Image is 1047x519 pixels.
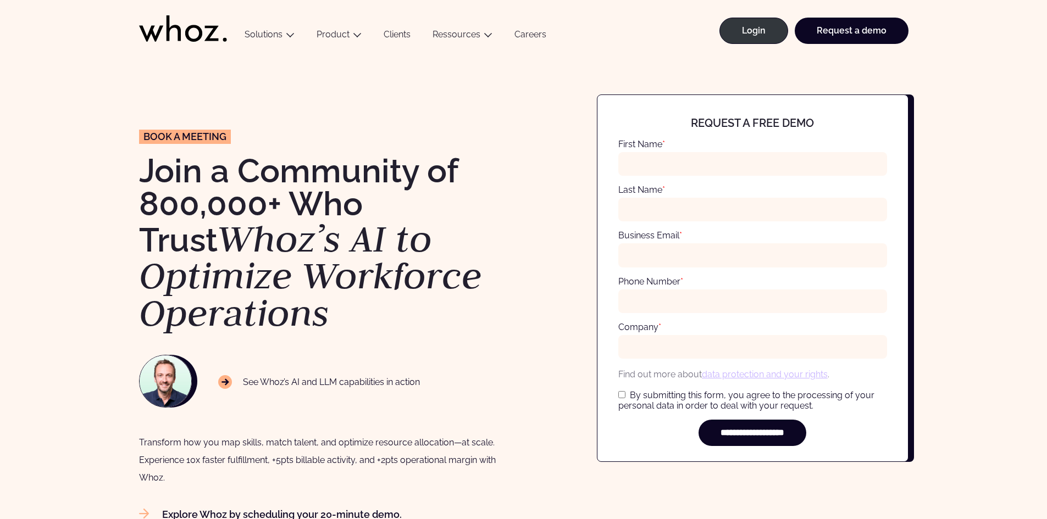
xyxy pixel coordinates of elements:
[373,29,422,44] a: Clients
[795,18,908,44] a: Request a demo
[618,391,625,398] input: By submitting this form, you agree to the processing of your personal data in order to deal with ...
[719,18,788,44] a: Login
[143,132,226,142] span: Book a meeting
[433,29,480,40] a: Ressources
[503,29,557,44] a: Careers
[974,447,1032,504] iframe: Chatbot
[306,29,373,44] button: Product
[234,29,306,44] button: Solutions
[618,390,874,411] span: By submitting this form, you agree to the processing of your personal data in order to deal with ...
[139,154,513,332] h1: Join a Community of 800,000+ Who Trust
[317,29,350,40] a: Product
[631,117,873,129] h4: Request a free demo
[140,355,191,407] img: NAWROCKI-Thomas.jpg
[139,214,482,337] em: Whoz’s AI to Optimize Workforce Operations
[618,367,887,381] p: Find out more about .
[139,434,513,487] div: Transform how you map skills, match talent, and optimize resource allocation—at scale. Experience...
[618,230,682,241] label: Business Email
[618,185,665,195] label: Last Name
[218,375,420,389] p: See Whoz’s AI and LLM capabilities in action
[618,322,661,332] label: Company
[422,29,503,44] button: Ressources
[618,139,665,149] label: First Name
[618,276,683,287] label: Phone Number
[702,369,828,380] a: data protection and your rights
